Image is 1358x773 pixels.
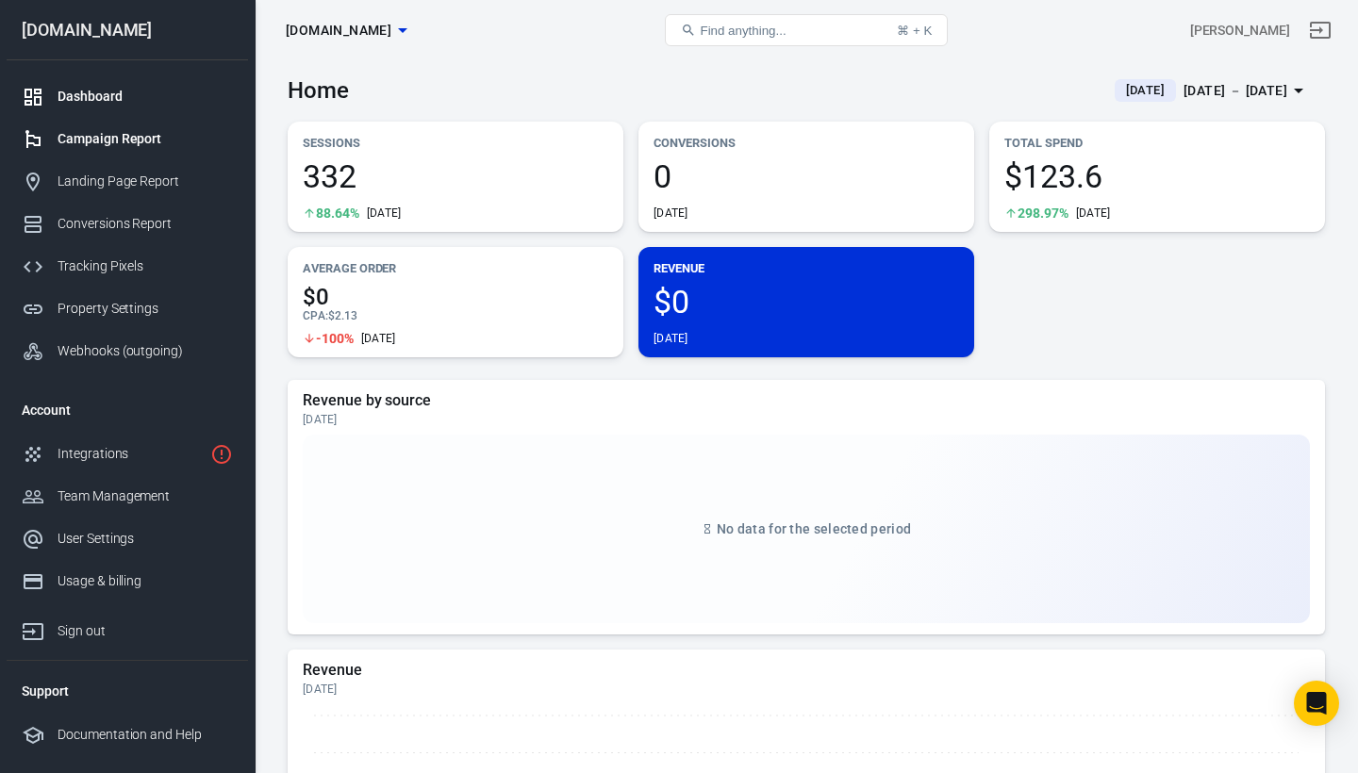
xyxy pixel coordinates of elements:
[7,160,248,203] a: Landing Page Report
[7,245,248,288] a: Tracking Pixels
[58,486,233,506] div: Team Management
[58,621,233,641] div: Sign out
[1184,79,1287,103] div: [DATE] － [DATE]
[303,160,608,192] span: 332
[7,75,248,118] a: Dashboard
[7,560,248,602] a: Usage & billing
[1076,206,1111,221] div: [DATE]
[654,206,688,221] div: [DATE]
[654,160,959,192] span: 0
[654,286,959,318] span: $0
[210,443,233,466] svg: 1 networks not verified yet
[58,172,233,191] div: Landing Page Report
[1018,206,1068,220] span: 298.97%
[328,309,357,322] span: $2.13
[361,331,396,346] div: [DATE]
[7,118,248,160] a: Campaign Report
[700,24,786,38] span: Find anything...
[316,206,359,220] span: 88.64%
[316,332,354,345] span: -100%
[58,87,233,107] div: Dashboard
[367,206,402,221] div: [DATE]
[7,668,248,714] li: Support
[654,258,959,278] p: Revenue
[897,24,932,38] div: ⌘ + K
[58,725,233,745] div: Documentation and Help
[303,391,1310,410] h5: Revenue by source
[58,341,233,361] div: Webhooks (outgoing)
[1190,21,1290,41] div: Account id: GXqx2G2u
[7,433,248,475] a: Integrations
[654,331,688,346] div: [DATE]
[7,602,248,652] a: Sign out
[303,133,608,153] p: Sessions
[303,661,1310,680] h5: Revenue
[303,309,328,322] span: CPA :
[286,19,391,42] span: worldwidehealthytip.com
[58,444,203,464] div: Integrations
[303,286,608,308] span: $0
[7,475,248,518] a: Team Management
[1004,160,1310,192] span: $123.6
[58,129,233,149] div: Campaign Report
[1298,8,1343,53] a: Sign out
[665,14,948,46] button: Find anything...⌘ + K
[58,299,233,319] div: Property Settings
[1294,681,1339,726] div: Open Intercom Messenger
[7,518,248,560] a: User Settings
[7,288,248,330] a: Property Settings
[1100,75,1325,107] button: [DATE][DATE] － [DATE]
[303,258,608,278] p: Average Order
[1118,81,1172,100] span: [DATE]
[7,330,248,372] a: Webhooks (outgoing)
[288,77,349,104] h3: Home
[58,256,233,276] div: Tracking Pixels
[7,22,248,39] div: [DOMAIN_NAME]
[58,214,233,234] div: Conversions Report
[58,571,233,591] div: Usage & billing
[1004,133,1310,153] p: Total Spend
[303,412,1310,427] div: [DATE]
[717,521,911,536] span: No data for the selected period
[303,682,1310,697] div: [DATE]
[7,203,248,245] a: Conversions Report
[58,529,233,549] div: User Settings
[654,133,959,153] p: Conversions
[278,13,414,48] button: [DOMAIN_NAME]
[7,387,248,433] li: Account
